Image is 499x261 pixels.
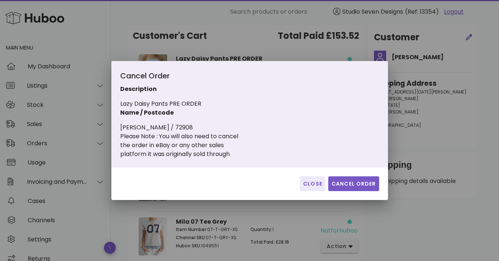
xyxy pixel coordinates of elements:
[120,70,286,85] div: Cancel Order
[120,108,286,117] p: Name / Postcode
[120,85,286,94] p: Description
[328,176,379,191] button: Cancel Order
[303,180,322,188] span: Close
[120,132,286,159] div: Please Note : You will also need to cancel the order in eBay or any other sales platform it was o...
[300,176,325,191] button: Close
[331,180,376,188] span: Cancel Order
[120,70,286,159] div: Lazy Daisy Pants PRE ORDER [PERSON_NAME] / 72908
